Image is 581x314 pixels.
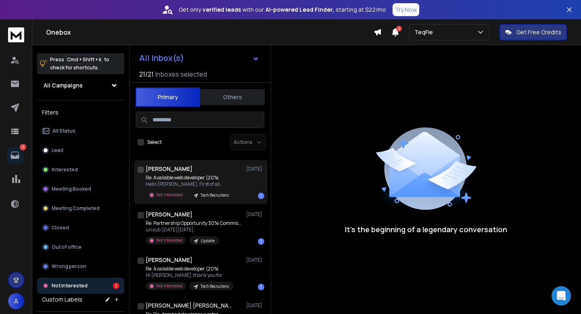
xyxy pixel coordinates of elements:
div: 1 [258,284,264,290]
p: Re: Partnership Opportunity 30% Commission [146,220,242,227]
strong: verified leads [203,6,241,14]
button: All Inbox(s) [133,50,266,66]
label: Select [147,139,162,146]
h1: All Campaigns [44,81,83,89]
span: 21 / 21 [139,69,154,79]
div: 3 [113,283,119,289]
p: Update [201,238,215,244]
span: Cmd + Shift + k [66,55,102,64]
div: 1 [258,193,264,199]
p: Get Free Credits [516,28,561,36]
p: Meeting Booked [52,186,91,192]
button: Not Interested3 [37,278,124,294]
strong: AI-powered Lead Finder, [265,6,334,14]
button: All Status [37,123,124,139]
p: Try Now [395,6,417,14]
p: Hello [PERSON_NAME], First of all, [146,181,234,187]
h3: Inboxes selected [155,69,207,79]
div: 1 [258,238,264,245]
button: Interested [37,162,124,178]
p: Wrong person [52,263,86,270]
p: Not Interested [156,283,183,289]
h1: [PERSON_NAME] [PERSON_NAME] [146,302,234,310]
p: Tech Recruiters [201,192,229,198]
p: Interested [52,166,78,173]
button: Meeting Completed [37,200,124,216]
div: Open Intercom Messenger [552,286,571,306]
h1: Onebox [46,27,374,37]
button: Meeting Booked [37,181,124,197]
p: [DATE] [246,211,264,218]
button: Primary [136,87,200,107]
button: Try Now [393,3,419,16]
p: Hi [PERSON_NAME], thank you for [146,272,234,279]
img: logo [8,27,24,42]
h3: Custom Labels [42,295,82,304]
p: TeqFie [414,28,436,36]
button: A [8,293,24,309]
p: Meeting Completed [52,205,100,212]
p: Closed [52,225,69,231]
p: Re: Available web developer (20% [146,175,234,181]
p: Not Interested [156,192,183,198]
button: Lead [37,142,124,158]
p: [DATE] [246,166,264,172]
button: All Campaigns [37,77,124,94]
p: Not Interested [52,283,88,289]
p: [DATE] [246,257,264,263]
p: 3 [20,144,26,150]
h1: [PERSON_NAME] [146,210,192,218]
p: All Status [52,128,75,134]
button: Others [200,88,265,106]
p: Out of office [52,244,82,250]
p: Press to check for shortcuts. [50,56,109,72]
p: Lead [52,147,63,154]
p: Tech Recruiters [201,283,229,289]
p: It’s the beginning of a legendary conversation [345,224,507,235]
a: 3 [7,147,23,163]
p: unsub [DATE][DATE], [146,227,242,233]
p: Get only with our starting at $22/mo [179,6,386,14]
h1: All Inbox(s) [139,54,184,62]
p: [DATE] [246,302,264,309]
button: Closed [37,220,124,236]
h3: Filters [37,107,124,118]
h1: [PERSON_NAME] [146,256,192,264]
p: Re: Available web developer (20% [146,266,234,272]
button: Out of office [37,239,124,255]
h1: [PERSON_NAME] [146,165,192,173]
p: Not Interested [156,237,183,243]
button: Get Free Credits [499,24,567,40]
button: Wrong person [37,258,124,274]
span: 2 [396,26,402,31]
